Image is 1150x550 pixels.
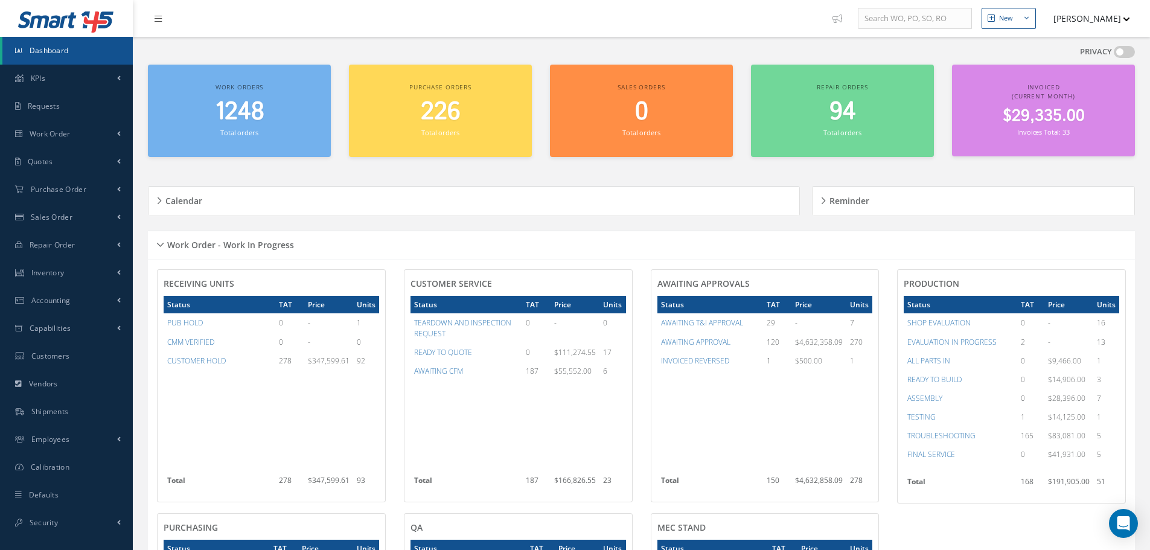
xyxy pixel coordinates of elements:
h4: AWAITING APPROVALS [657,279,873,289]
td: 3 [1093,370,1119,389]
span: $29,335.00 [1003,104,1085,128]
a: Sales orders 0 Total orders [550,65,733,157]
td: 0 [353,333,379,351]
a: CUSTOMER HOLD [167,356,226,366]
a: INVOICED REVERSED [661,356,729,366]
h5: Reminder [826,192,869,206]
th: Status [904,296,1017,313]
span: Customers [31,351,70,361]
th: Status [657,296,764,313]
span: $14,125.00 [1048,412,1085,422]
td: 187 [522,362,551,380]
span: Invoiced [1027,83,1060,91]
td: 0 [275,333,304,351]
span: Repair orders [817,83,868,91]
td: 0 [1017,389,1044,408]
span: Work orders [216,83,263,91]
span: $9,466.00 [1048,356,1081,366]
th: Units [599,296,625,313]
small: Total orders [622,128,660,137]
td: 0 [522,343,551,362]
span: Purchase Order [31,184,86,194]
span: Employees [31,434,70,444]
td: 92 [353,351,379,370]
span: $4,632,358.09 [795,337,843,347]
th: Units [846,296,872,313]
a: READY TO QUOTE [414,347,472,357]
h4: PRODUCTION [904,279,1119,289]
td: 278 [275,472,304,496]
span: 94 [829,95,856,129]
td: 1 [353,313,379,332]
h4: CUSTOMER SERVICE [410,279,626,289]
span: Security [30,517,58,528]
span: Accounting [31,295,71,305]
th: Total [410,472,522,496]
a: Invoiced (Current Month) $29,335.00 Invoices Total: 33 [952,65,1135,156]
a: TESTING [907,412,936,422]
td: 120 [763,333,791,351]
span: 1248 [215,95,264,129]
td: 165 [1017,426,1044,445]
a: CMM VERIFIED [167,337,214,347]
td: 6 [599,362,625,380]
h5: Work Order - Work In Progress [164,236,294,251]
span: Sales Order [31,212,72,222]
td: 16 [1093,313,1119,332]
span: $4,632,858.09 [795,475,843,485]
td: 0 [275,313,304,332]
td: 51 [1093,473,1119,497]
td: 0 [599,313,625,342]
a: SHOP EVALUATION [907,318,971,328]
td: 5 [1093,426,1119,445]
a: ASSEMBLY [907,393,942,403]
span: $28,396.00 [1048,393,1085,403]
td: 13 [1093,333,1119,351]
small: Total orders [220,128,258,137]
td: 93 [353,472,379,496]
span: (Current Month) [1012,92,1075,100]
span: - [795,318,797,328]
th: TAT [275,296,304,313]
h4: QA [410,523,626,533]
td: 0 [522,313,551,342]
th: Price [791,296,846,313]
span: Inventory [31,267,65,278]
input: Search WO, PO, SO, RO [858,8,972,30]
a: AWAITING T&I APPROVAL [661,318,743,328]
span: $111,274.55 [554,347,596,357]
th: Price [304,296,353,313]
small: Total orders [421,128,459,137]
th: TAT [522,296,551,313]
td: 1 [1017,408,1044,426]
th: TAT [763,296,791,313]
span: Purchase orders [409,83,471,91]
td: 23 [599,472,625,496]
span: Defaults [29,490,59,500]
td: 0 [1017,351,1044,370]
th: Status [164,296,275,313]
th: Price [551,296,599,313]
h4: PURCHASING [164,523,379,533]
span: $347,599.61 [308,356,350,366]
td: 7 [1093,389,1119,408]
span: $500.00 [795,356,822,366]
a: READY TO BUILD [907,374,962,385]
div: New [999,13,1013,24]
span: $14,906.00 [1048,374,1085,385]
td: 2 [1017,333,1044,351]
a: TEARDOWN AND INSPECTION REQUEST [414,318,511,338]
span: Vendors [29,379,58,389]
span: Sales orders [618,83,665,91]
td: 29 [763,313,791,332]
span: $166,826.55 [554,475,596,485]
th: Status [410,296,522,313]
span: - [308,337,310,347]
span: KPIs [31,73,45,83]
th: Total [657,472,764,496]
td: 150 [763,472,791,496]
a: Dashboard [2,37,133,65]
a: Repair orders 94 Total orders [751,65,934,157]
div: Open Intercom Messenger [1109,509,1138,538]
td: 278 [275,351,304,370]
